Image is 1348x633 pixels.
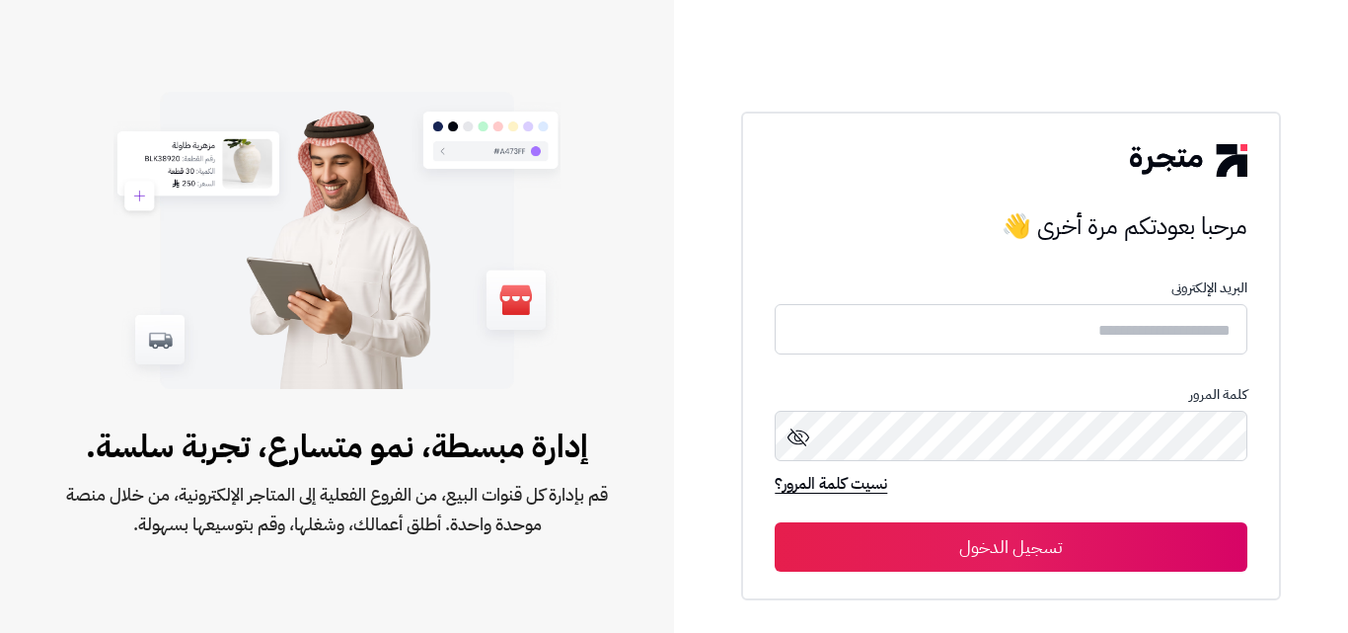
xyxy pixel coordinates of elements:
[775,522,1246,572] button: تسجيل الدخول
[63,480,611,539] span: قم بإدارة كل قنوات البيع، من الفروع الفعلية إلى المتاجر الإلكترونية، من خلال منصة موحدة واحدة. أط...
[775,280,1246,296] p: البريد الإلكترونى
[775,206,1246,246] h3: مرحبا بعودتكم مرة أخرى 👋
[775,472,887,500] a: نسيت كلمة المرور؟
[1130,144,1246,176] img: logo-2.png
[775,387,1246,403] p: كلمة المرور
[63,423,611,470] span: إدارة مبسطة، نمو متسارع، تجربة سلسة.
